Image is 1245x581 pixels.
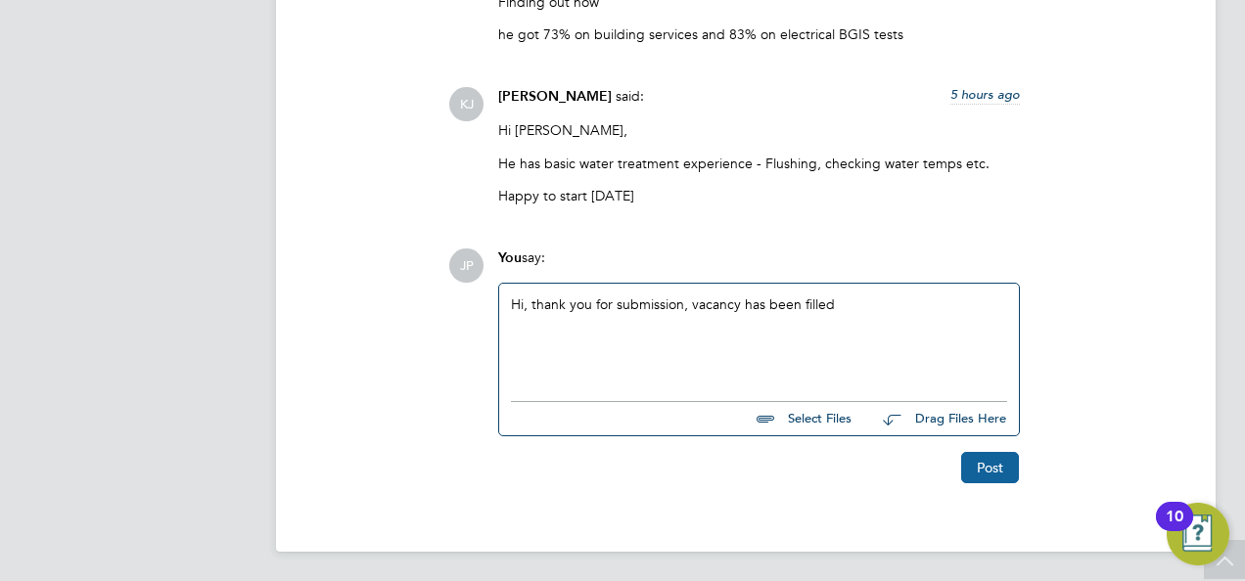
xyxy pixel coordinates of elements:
p: Happy to start [DATE] [498,187,1020,204]
p: he got 73% on building services and 83% on electrical BGIS tests [498,25,1020,43]
span: [PERSON_NAME] [498,88,612,105]
button: Drag Files Here [867,399,1007,440]
button: Post [961,452,1019,483]
span: said: [616,87,644,105]
span: 5 hours ago [950,86,1020,103]
div: Hi, thank you for submission, vacancy has been filled [511,295,1007,380]
p: He has basic water treatment experience - Flushing, checking water temps etc. [498,155,1020,172]
div: 10 [1166,516,1183,542]
div: say: [498,248,1020,283]
span: KJ [449,87,484,121]
span: JP [449,248,484,283]
span: You [498,249,522,266]
button: Open Resource Center, 10 new notifications [1167,503,1229,565]
p: Hi [PERSON_NAME], [498,121,1020,139]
